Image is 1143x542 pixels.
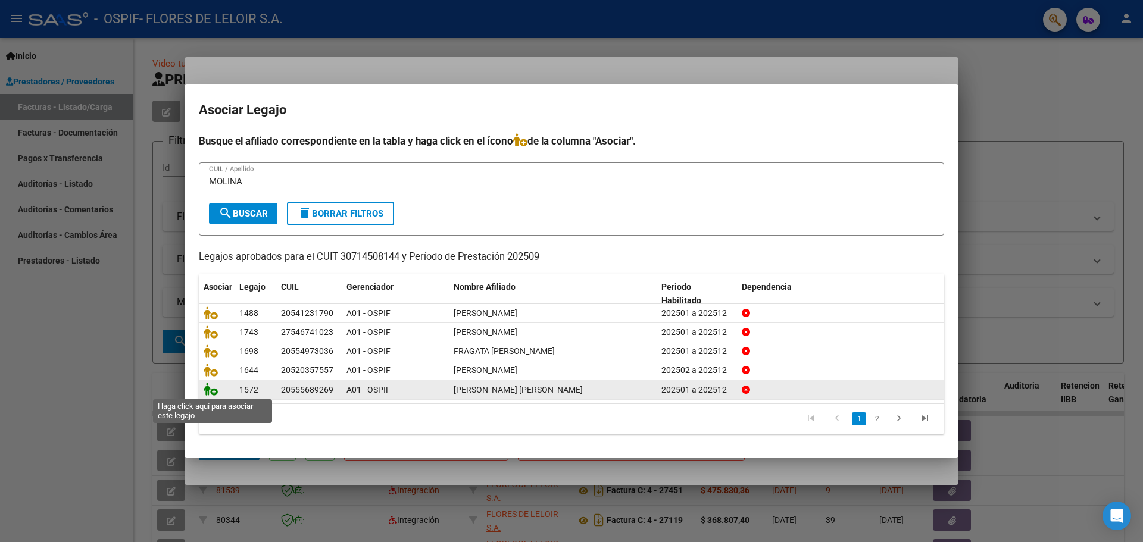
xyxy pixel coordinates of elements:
[454,365,517,375] span: MACIEL MATEO ISRAEL
[454,385,583,394] span: MOLINA GALEANO MATTEO IGNACIO
[287,202,394,225] button: Borrar Filtros
[239,282,266,292] span: Legajo
[218,206,233,220] mat-icon: search
[199,99,944,121] h2: Asociar Legajo
[850,409,868,429] li: page 1
[454,308,517,318] span: VERZINO FRANCO AGUSTIN
[914,412,936,425] a: go to last page
[449,274,657,314] datatable-header-cell: Nombre Afiliado
[199,274,235,314] datatable-header-cell: Asociar
[346,327,391,337] span: A01 - OSPIF
[204,282,232,292] span: Asociar
[870,412,884,425] a: 2
[281,364,333,377] div: 20520357557
[454,282,516,292] span: Nombre Afiliado
[346,385,391,394] span: A01 - OSPIF
[661,282,701,305] span: Periodo Habilitado
[737,274,945,314] datatable-header-cell: Dependencia
[346,346,391,356] span: A01 - OSPIF
[199,250,944,265] p: Legajos aprobados para el CUIT 30714508144 y Período de Prestación 202509
[239,308,258,318] span: 1488
[800,412,822,425] a: go to first page
[826,412,848,425] a: go to previous page
[235,274,276,314] datatable-header-cell: Legajo
[852,412,866,425] a: 1
[298,206,312,220] mat-icon: delete
[199,404,346,434] div: 7 registros
[661,306,732,320] div: 202501 a 202512
[742,282,792,292] span: Dependencia
[276,274,342,314] datatable-header-cell: CUIL
[454,346,555,356] span: FRAGATA FRANCISCO NAHUEL
[239,346,258,356] span: 1698
[199,133,944,149] h4: Busque el afiliado correspondiente en la tabla y haga click en el ícono de la columna "Asociar".
[239,365,258,375] span: 1644
[454,327,517,337] span: ROJAS ANTONELLA
[218,208,268,219] span: Buscar
[281,325,333,339] div: 27546741023
[209,203,277,224] button: Buscar
[342,274,449,314] datatable-header-cell: Gerenciador
[239,327,258,337] span: 1743
[346,308,391,318] span: A01 - OSPIF
[661,344,732,358] div: 202501 a 202512
[661,325,732,339] div: 202501 a 202512
[298,208,383,219] span: Borrar Filtros
[281,383,333,397] div: 20555689269
[281,344,333,358] div: 20554973036
[281,306,333,320] div: 20541231790
[888,412,910,425] a: go to next page
[346,282,394,292] span: Gerenciador
[868,409,886,429] li: page 2
[657,274,737,314] datatable-header-cell: Periodo Habilitado
[661,383,732,397] div: 202501 a 202512
[661,364,732,377] div: 202502 a 202512
[239,385,258,394] span: 1572
[346,365,391,375] span: A01 - OSPIF
[281,282,299,292] span: CUIL
[1103,502,1131,530] div: Open Intercom Messenger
